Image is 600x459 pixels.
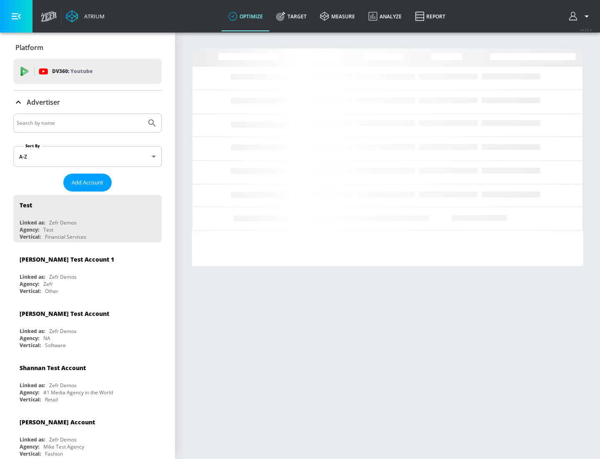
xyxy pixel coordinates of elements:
div: [PERSON_NAME] Test Account 1 [20,255,114,263]
div: Agency: [20,389,39,396]
div: Agency: [20,226,39,233]
div: Zefr Demos [49,219,77,226]
div: Other [45,288,58,295]
div: Linked as: [20,328,45,335]
div: Zefr [43,280,53,288]
div: Fashion [45,450,63,457]
div: [PERSON_NAME] Test Account 1Linked as:Zefr DemosAgency:ZefrVertical:Other [13,249,162,297]
span: v 4.25.4 [580,28,592,32]
a: Analyze [362,1,408,31]
div: Zefr Demos [49,436,77,443]
div: Atrium [81,13,105,20]
div: Linked as: [20,219,45,226]
div: Shannan Test Account [20,364,86,372]
div: Vertical: [20,288,41,295]
a: Report [408,1,452,31]
div: Shannan Test AccountLinked as:Zefr DemosAgency:#1 Media Agency in the WorldVertical:Retail [13,358,162,405]
div: Agency: [20,335,39,342]
div: Linked as: [20,382,45,389]
input: Search by name [17,118,143,129]
div: NA [43,335,50,342]
div: Linked as: [20,273,45,280]
div: Financial Services [45,233,86,240]
div: Agency: [20,280,39,288]
p: Platform [15,43,43,52]
p: Youtube [70,67,92,76]
label: Sort By [24,143,42,149]
div: DV360: Youtube [13,59,162,84]
p: DV360: [52,67,92,76]
div: Test [20,201,32,209]
p: Advertiser [27,98,60,107]
div: Agency: [20,443,39,450]
div: Advertiser [13,91,162,114]
a: Target [270,1,313,31]
div: Linked as: [20,436,45,443]
div: [PERSON_NAME] Test AccountLinked as:Zefr DemosAgency:NAVertical:Software [13,303,162,351]
div: Mike Test Agency [43,443,84,450]
div: Test [43,226,53,233]
div: Vertical: [20,233,41,240]
div: A-Z [13,146,162,167]
a: measure [313,1,362,31]
div: Vertical: [20,450,41,457]
div: TestLinked as:Zefr DemosAgency:TestVertical:Financial Services [13,195,162,242]
a: Atrium [66,10,105,23]
div: Platform [13,36,162,59]
div: Zefr Demos [49,328,77,335]
span: Add Account [72,178,103,187]
div: Software [45,342,66,349]
div: [PERSON_NAME] Account [20,418,95,426]
div: Zefr Demos [49,273,77,280]
div: [PERSON_NAME] Test Account [20,310,109,318]
div: Zefr Demos [49,382,77,389]
button: Add Account [63,174,112,192]
div: #1 Media Agency in the World [43,389,113,396]
div: Vertical: [20,342,41,349]
a: optimize [222,1,270,31]
div: Vertical: [20,396,41,403]
div: Retail [45,396,58,403]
